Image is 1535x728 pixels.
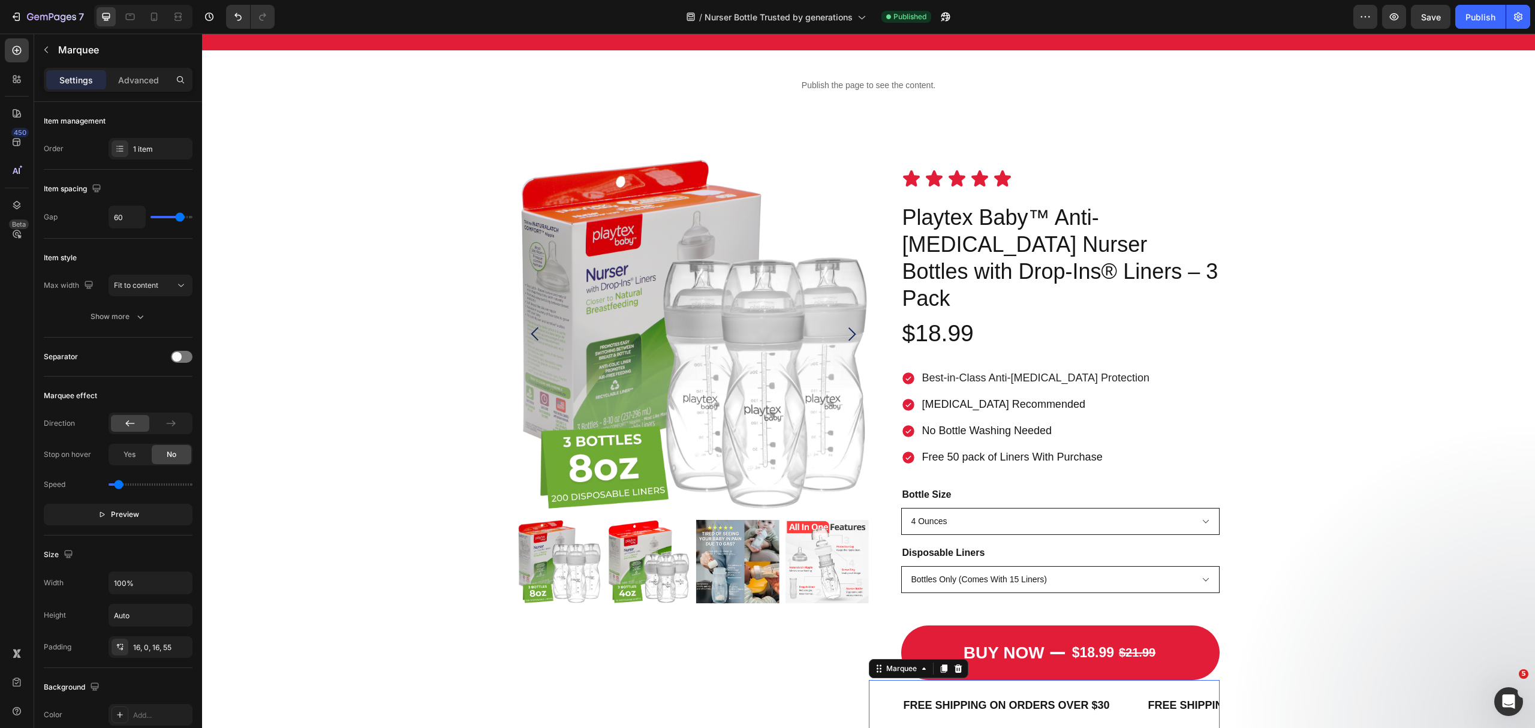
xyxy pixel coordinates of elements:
[1519,669,1528,679] span: 5
[109,572,192,594] input: Auto
[44,181,104,197] div: Item spacing
[44,143,64,154] div: Order
[1421,12,1441,22] span: Save
[133,710,189,721] div: Add...
[720,365,883,377] span: [MEDICAL_DATA] Recommended
[762,609,842,630] div: buy now
[44,709,62,720] div: Color
[44,479,65,490] div: Speed
[91,311,146,323] div: Show more
[118,74,159,86] p: Advanced
[44,306,192,327] button: Show more
[44,642,71,652] div: Padding
[326,293,340,308] button: Carousel Back Arrow
[1465,11,1495,23] div: Publish
[720,391,850,403] span: No Bottle Washing Needed
[682,630,717,640] div: Marquee
[44,390,97,401] div: Marquee effect
[167,449,176,460] span: No
[1411,5,1450,29] button: Save
[44,577,64,588] div: Width
[109,604,192,626] input: Auto
[702,662,908,681] p: FREE SHIPPING ON ORDERS OVER $30
[699,169,1018,279] h2: Playtex Baby™ Anti-[MEDICAL_DATA] Nurser Bottles with Drop-Ins® Liners – 3 Pack
[79,10,84,24] p: 7
[44,418,75,429] div: Direction
[44,212,58,222] div: Gap
[720,417,901,429] span: Free 50 pack of Liners With Purchase
[9,219,29,229] div: Beta
[44,449,91,460] div: Stop on hover
[699,284,1018,316] div: $18.99
[44,504,192,525] button: Preview
[44,351,78,362] div: Separator
[111,509,139,521] span: Preview
[44,679,102,696] div: Background
[226,5,275,29] div: Undo/Redo
[699,592,1018,646] button: buy now
[44,547,76,563] div: Size
[643,293,657,308] button: Carousel Next Arrow
[44,278,96,294] div: Max width
[133,144,189,155] div: 1 item
[109,275,192,296] button: Fit to content
[699,511,784,528] legend: Disposable Liners
[44,116,106,127] div: Item management
[11,128,29,137] div: 450
[44,610,66,621] div: Height
[133,642,189,653] div: 16, 0, 16, 55
[1494,687,1523,716] iframe: Intercom live chat
[705,11,853,23] span: Nurser Bottle Trusted by generations
[58,43,188,57] p: Marquee
[869,609,913,629] div: $18.99
[114,281,158,290] span: Fit to content
[124,449,136,460] span: Yes
[1455,5,1506,29] button: Publish
[916,610,955,628] div: $21.99
[720,338,947,350] span: Best-in-Class Anti-[MEDICAL_DATA] Protection
[699,453,751,470] legend: Bottle Size
[44,252,77,263] div: Item style
[109,206,145,228] input: Auto
[5,5,89,29] button: 7
[202,34,1535,728] iframe: Design area
[946,662,1152,681] p: FREE SHIPPING ON ORDERS OVER $30
[699,11,702,23] span: /
[893,11,926,22] span: Published
[59,74,93,86] p: Settings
